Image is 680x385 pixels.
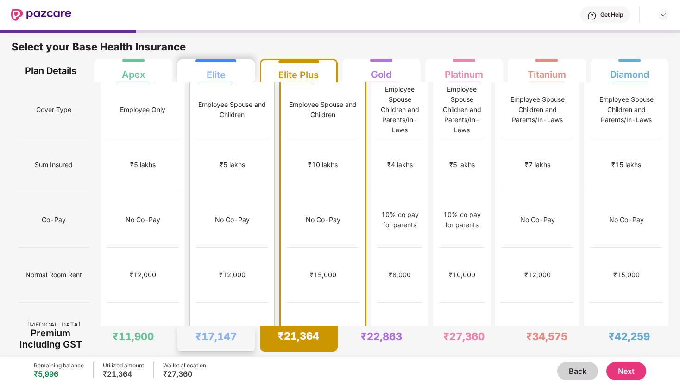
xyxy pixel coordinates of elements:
div: ₹21,364 [278,329,319,342]
div: Remaining balance [34,362,84,369]
div: Diamond [610,62,649,80]
span: Sum Insured [35,156,73,174]
div: No limit [526,325,549,335]
div: No limit [615,325,638,335]
button: Back [557,362,598,380]
div: ₹10,000 [449,270,475,280]
div: ₹34,575 [526,330,567,343]
div: Employee Spouse Children and Parents/In-Laws [590,94,662,125]
span: Cover Type [36,101,71,118]
div: ₹5 lakhs [449,160,475,170]
div: ₹21,364 [103,369,144,379]
div: No Co-Pay [520,215,555,225]
div: Get Help [600,11,623,19]
div: Premium Including GST [18,326,84,352]
div: Employee Spouse Children and Parents/In-Laws [501,94,573,125]
div: ₹12,000 [219,270,246,280]
div: No limit [132,325,154,335]
img: svg+xml;base64,PHN2ZyBpZD0iRHJvcGRvd24tMzJ4MzIiIHhtbG5zPSJodHRwOi8vd3d3LnczLm9yZy8yMDAwL3N2ZyIgd2... [660,11,667,19]
div: ₹42,259 [609,330,650,343]
div: 10% co pay for parents [439,210,485,230]
div: ₹8,000 [389,270,411,280]
div: No limit [389,325,411,335]
div: Utilized amount [103,362,144,369]
div: ₹12,000 [524,270,551,280]
div: Platinum [445,62,483,80]
div: ₹27,360 [163,369,206,379]
div: No Co-Pay [609,215,644,225]
div: ₹4 lakhs [387,160,413,170]
span: Co-Pay [42,211,66,229]
div: No limit [451,325,473,335]
div: Employee Only [120,105,165,115]
div: No Co-Pay [215,215,250,225]
div: ₹17,147 [195,330,237,343]
div: Elite [207,62,226,81]
div: Employee Spouse Children and Parents/In-Laws [439,84,485,135]
div: ₹10 lakhs [308,160,338,170]
div: ₹15,000 [613,270,640,280]
div: Elite Plus [278,62,319,81]
div: No limit [221,325,244,335]
div: No Co-Pay [126,215,160,225]
div: Wallet allocation [163,362,206,369]
div: ₹15,000 [310,270,336,280]
div: Gold [371,62,391,80]
div: ₹12,000 [130,270,156,280]
div: ₹27,360 [443,330,485,343]
div: ₹11,900 [113,330,154,343]
div: No Co-Pay [306,215,340,225]
div: Apex [122,62,145,80]
div: Employee Spouse Children and Parents/In-Laws [377,84,422,135]
button: Next [606,362,646,380]
div: ₹5,996 [34,369,84,379]
div: Plan Details [18,59,84,82]
img: New Pazcare Logo [11,9,71,21]
img: svg+xml;base64,PHN2ZyBpZD0iSGVscC0zMngzMiIgeG1sbnM9Imh0dHA6Ly93d3cudzMub3JnLzIwMDAvc3ZnIiB3aWR0aD... [587,11,597,20]
div: Employee Spouse and Children [287,99,359,120]
div: ₹7 lakhs [525,160,550,170]
div: ₹15 lakhs [611,160,641,170]
div: 10% co pay for parents [377,210,422,230]
span: Normal Room Rent [25,266,82,284]
div: ₹5 lakhs [130,160,156,170]
div: Employee Spouse and Children [196,99,268,120]
div: ₹22,863 [361,330,402,343]
span: [MEDICAL_DATA] Room Rent [18,316,90,344]
div: Titanium [528,62,566,80]
div: ₹5 lakhs [220,160,245,170]
div: Select your Base Health Insurance [12,40,668,59]
div: No limit [312,325,334,335]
